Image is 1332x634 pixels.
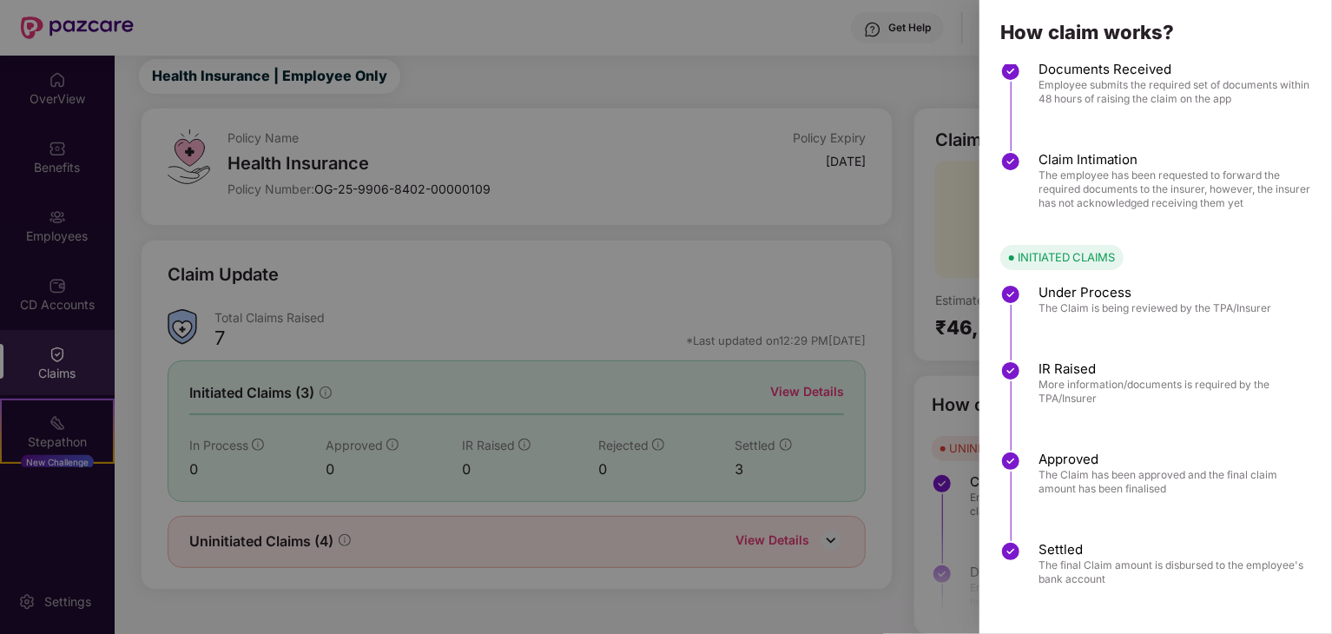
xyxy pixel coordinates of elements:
span: Under Process [1039,284,1271,301]
span: Employee submits the required set of documents within 48 hours of raising the claim on the app [1039,78,1315,106]
span: Settled [1039,541,1315,558]
span: The Claim has been approved and the final claim amount has been finalised [1039,468,1315,496]
img: svg+xml;base64,PHN2ZyBpZD0iU3RlcC1Eb25lLTMyeDMyIiB4bWxucz0iaHR0cDovL3d3dy53My5vcmcvMjAwMC9zdmciIH... [1000,541,1021,562]
span: Claim Intimation [1039,151,1315,168]
div: How claim works? [1000,23,1311,42]
img: svg+xml;base64,PHN2ZyBpZD0iU3RlcC1Eb25lLTMyeDMyIiB4bWxucz0iaHR0cDovL3d3dy53My5vcmcvMjAwMC9zdmciIH... [1000,61,1021,82]
img: svg+xml;base64,PHN2ZyBpZD0iU3RlcC1Eb25lLTMyeDMyIiB4bWxucz0iaHR0cDovL3d3dy53My5vcmcvMjAwMC9zdmciIH... [1000,360,1021,381]
span: More information/documents is required by the TPA/Insurer [1039,378,1315,406]
div: INITIATED CLAIMS [1018,248,1115,266]
img: svg+xml;base64,PHN2ZyBpZD0iU3RlcC1Eb25lLTMyeDMyIiB4bWxucz0iaHR0cDovL3d3dy53My5vcmcvMjAwMC9zdmciIH... [1000,451,1021,472]
span: IR Raised [1039,360,1315,378]
span: The employee has been requested to forward the required documents to the insurer, however, the in... [1039,168,1315,210]
span: Documents Received [1039,61,1315,78]
img: svg+xml;base64,PHN2ZyBpZD0iU3RlcC1Eb25lLTMyeDMyIiB4bWxucz0iaHR0cDovL3d3dy53My5vcmcvMjAwMC9zdmciIH... [1000,284,1021,305]
span: The final Claim amount is disbursed to the employee's bank account [1039,558,1315,586]
span: The Claim is being reviewed by the TPA/Insurer [1039,301,1271,315]
img: svg+xml;base64,PHN2ZyBpZD0iU3RlcC1Eb25lLTMyeDMyIiB4bWxucz0iaHR0cDovL3d3dy53My5vcmcvMjAwMC9zdmciIH... [1000,151,1021,172]
span: Approved [1039,451,1315,468]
